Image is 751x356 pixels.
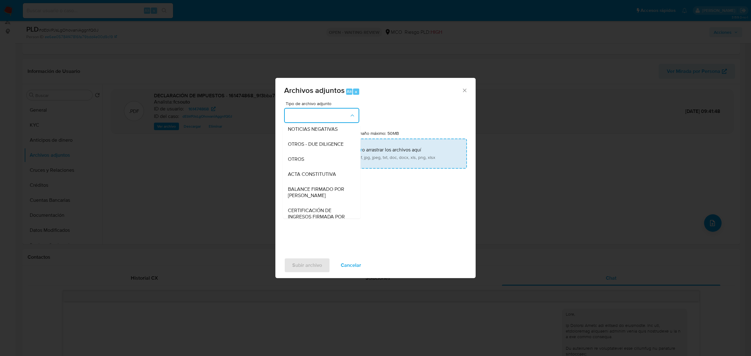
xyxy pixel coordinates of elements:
[284,85,345,96] span: Archivos adjuntos
[354,130,399,136] label: Tamaño máximo: 50MB
[333,258,369,273] button: Cancelar
[355,89,357,94] span: a
[288,171,336,177] span: ACTA CONSTITUTIVA
[288,126,338,132] span: NOTICIAS NEGATIVAS
[288,141,344,147] span: OTROS - DUE DILIGENCE
[286,101,361,106] span: Tipo de archivo adjunto
[347,89,352,94] span: Alt
[288,186,352,198] span: BALANCE FIRMADO POR [PERSON_NAME]
[288,207,352,226] span: CERTIFICACIÓN DE INGRESOS FIRMADA POR [PERSON_NAME]
[341,258,361,272] span: Cancelar
[288,156,304,162] span: OTROS
[462,87,467,93] button: Cerrar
